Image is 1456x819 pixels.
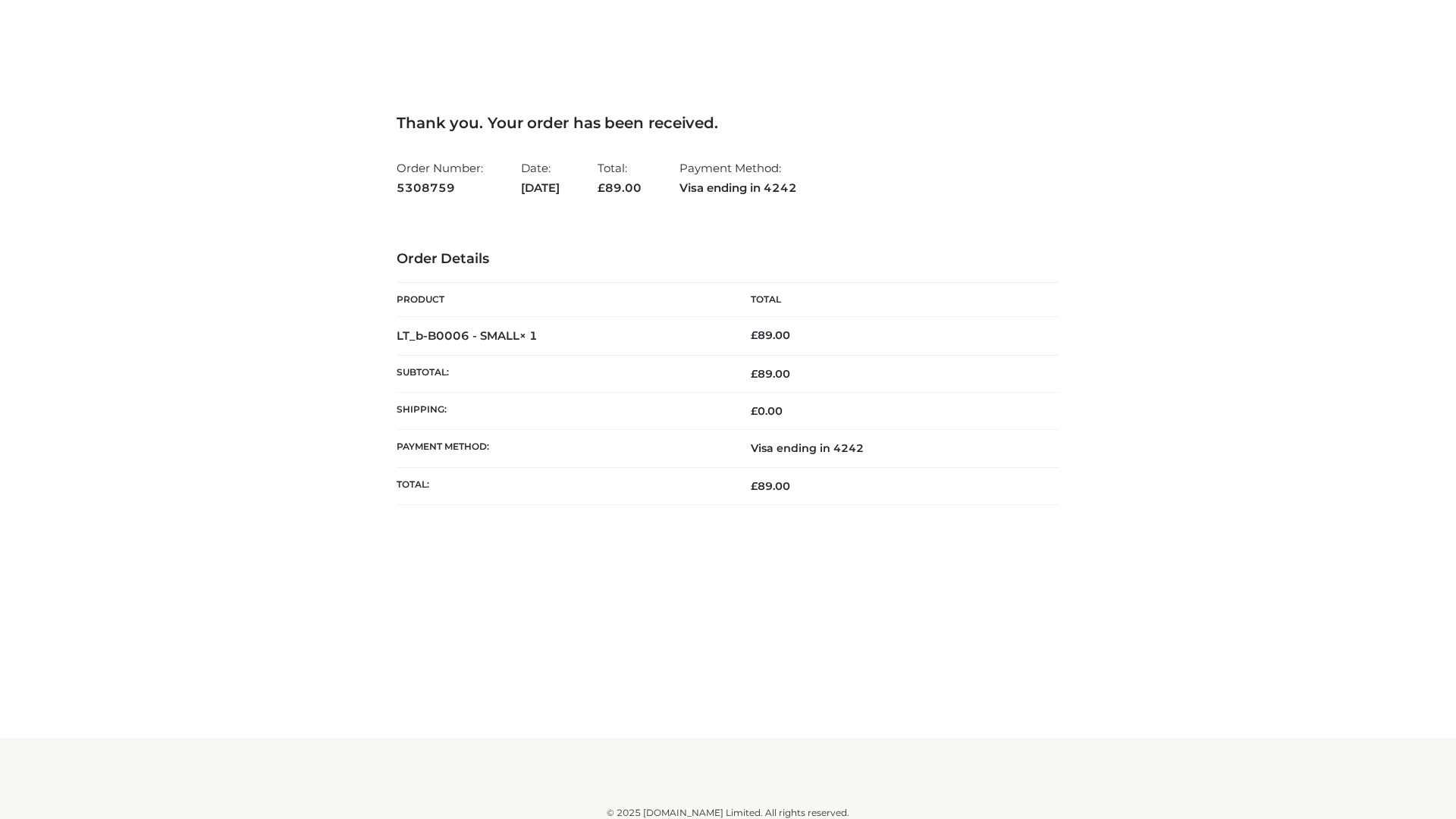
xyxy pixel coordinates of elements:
span: 89.00 [598,180,642,195]
strong: [DATE] [521,178,560,198]
td: Visa ending in 4242 [728,430,1059,467]
span: 89.00 [751,367,790,381]
span: 89.00 [751,479,790,493]
li: Order Number: [397,155,483,201]
bdi: 0.00 [751,404,783,418]
th: Total [728,283,1059,317]
th: Total: [397,467,728,504]
li: Total: [598,155,642,201]
th: Subtotal: [397,355,728,392]
span: £ [751,328,758,342]
strong: × 1 [519,328,538,343]
span: £ [751,367,758,381]
strong: Visa ending in 4242 [679,178,797,198]
th: Payment method: [397,430,728,467]
span: £ [598,180,605,195]
span: £ [751,404,758,418]
span: £ [751,479,758,493]
strong: LT_b-B0006 - SMALL [397,328,538,343]
th: Shipping: [397,393,728,430]
bdi: 89.00 [751,328,790,342]
li: Date: [521,155,560,201]
strong: 5308759 [397,178,483,198]
h3: Order Details [397,251,1059,268]
li: Payment Method: [679,155,797,201]
h3: Thank you. Your order has been received. [397,114,1059,132]
th: Product [397,283,728,317]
